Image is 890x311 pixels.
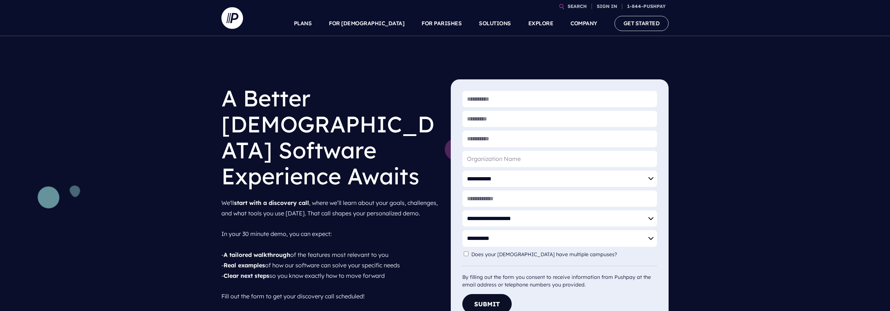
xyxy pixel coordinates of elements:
[471,251,621,258] label: Does your [DEMOGRAPHIC_DATA] have multiple campuses?
[528,11,554,36] a: EXPLORE
[224,262,265,269] strong: Real examples
[462,151,657,167] input: Organization Name
[221,195,439,305] p: We'll , where we’ll learn about your goals, challenges, and what tools you use [DATE]. That call ...
[224,251,290,258] strong: A tailored walkthrough
[462,266,657,289] div: By filling out the form you consent to receive information from Pushpay at the email address or t...
[614,16,669,31] a: GET STARTED
[422,11,462,36] a: FOR PARISHES
[224,272,269,279] strong: Clear next steps
[570,11,597,36] a: COMPANY
[294,11,312,36] a: PLANS
[329,11,404,36] a: FOR [DEMOGRAPHIC_DATA]
[479,11,511,36] a: SOLUTIONS
[234,199,309,206] strong: start with a discovery call
[221,79,439,195] h1: A Better [DEMOGRAPHIC_DATA] Software Experience Awaits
